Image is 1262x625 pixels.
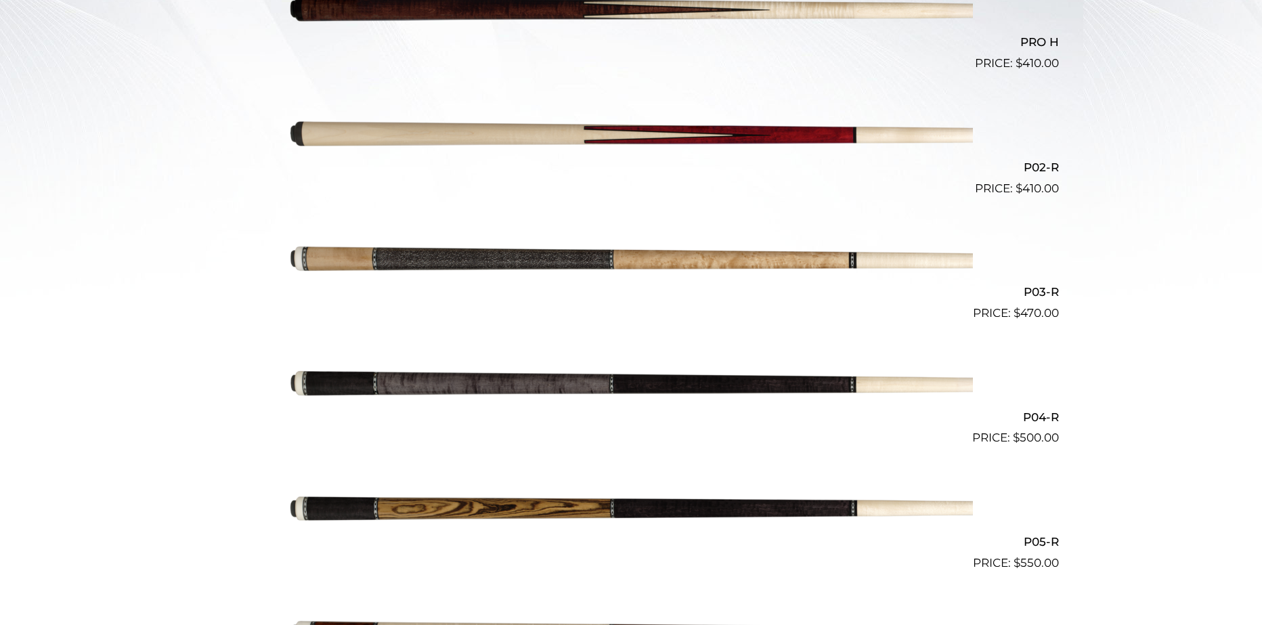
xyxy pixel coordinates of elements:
span: $ [1016,181,1022,195]
img: P04-R [289,328,973,441]
span: $ [1013,431,1020,444]
a: P03-R $470.00 [203,203,1059,322]
img: P05-R [289,452,973,566]
img: P02-R [289,78,973,192]
bdi: 410.00 [1016,181,1059,195]
a: P02-R $410.00 [203,78,1059,197]
h2: P02-R [203,154,1059,179]
h2: P05-R [203,529,1059,554]
h2: P03-R [203,280,1059,305]
h2: PRO H [203,30,1059,55]
a: P05-R $550.00 [203,452,1059,572]
img: P03-R [289,203,973,317]
span: $ [1014,306,1020,320]
bdi: 470.00 [1014,306,1059,320]
a: P04-R $500.00 [203,328,1059,447]
h2: P04-R [203,404,1059,429]
span: $ [1016,56,1022,70]
bdi: 410.00 [1016,56,1059,70]
bdi: 500.00 [1013,431,1059,444]
span: $ [1014,556,1020,569]
bdi: 550.00 [1014,556,1059,569]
